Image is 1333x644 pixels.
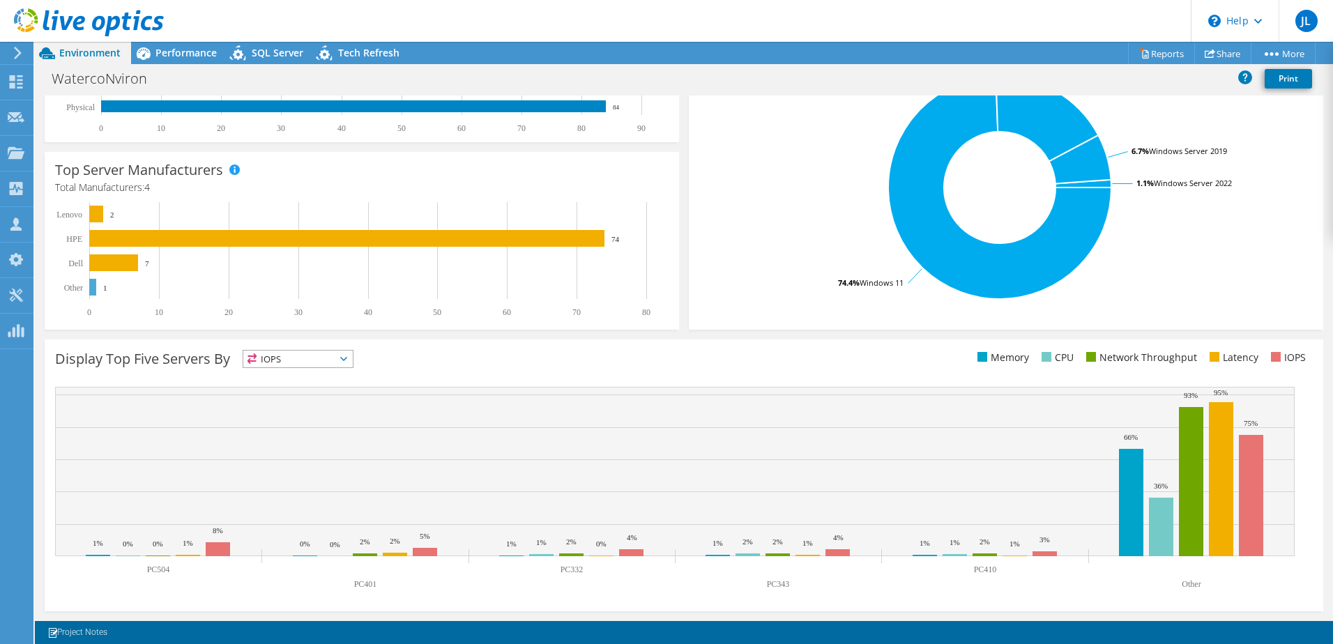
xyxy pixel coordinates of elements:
text: PC401 [354,579,377,589]
a: More [1251,43,1316,64]
text: 4% [833,533,844,542]
h4: Total Manufacturers: [55,180,669,195]
text: 0 [87,307,91,317]
text: 2% [772,537,783,546]
tspan: Windows 11 [860,277,904,288]
text: Other [1182,579,1201,589]
text: 3% [1039,535,1050,544]
text: 66% [1124,433,1138,441]
span: JL [1295,10,1318,32]
li: Latency [1206,350,1258,365]
text: Dell [68,259,83,268]
a: Print [1265,69,1312,89]
text: 60 [457,123,466,133]
h3: Top Server Manufacturers [55,162,223,178]
text: 10 [155,307,163,317]
text: 74 [611,235,620,243]
text: PC410 [974,565,997,574]
text: 0% [123,539,133,548]
text: 20 [224,307,233,317]
text: PC504 [147,565,170,574]
tspan: 74.4% [838,277,860,288]
text: 1 [103,284,107,292]
text: 5% [420,532,430,540]
text: 20 [217,123,225,133]
text: Physical [66,102,95,112]
text: 0 [99,123,103,133]
a: Reports [1128,43,1195,64]
li: IOPS [1267,350,1306,365]
li: Network Throughput [1083,350,1197,365]
text: 60 [503,307,511,317]
text: 10 [157,123,165,133]
text: 70 [517,123,526,133]
text: Lenovo [56,210,82,220]
tspan: 1.1% [1136,178,1154,188]
text: 2 [110,210,114,219]
text: 2% [390,537,400,545]
span: 4 [144,181,150,194]
text: 1% [802,539,813,547]
text: 80 [577,123,586,133]
span: Performance [155,46,217,59]
text: 84 [613,104,620,111]
text: 1% [713,539,723,547]
span: Environment [59,46,121,59]
text: 70 [572,307,581,317]
text: 75% [1244,419,1258,427]
svg: \n [1208,15,1221,27]
text: 2% [980,537,990,546]
text: 1% [1010,539,1020,548]
text: 90 [637,123,646,133]
li: CPU [1038,350,1074,365]
text: 40 [364,307,372,317]
text: 1% [93,539,103,547]
text: 40 [337,123,346,133]
text: 1% [950,538,960,546]
text: 1% [920,539,930,547]
text: 8% [213,526,223,535]
a: Share [1194,43,1251,64]
text: 2% [742,537,753,546]
text: 36% [1154,482,1168,490]
text: 95% [1214,388,1228,397]
text: 1% [183,539,193,547]
text: Other [64,283,83,293]
text: 0% [300,539,310,548]
text: 2% [360,537,370,546]
span: IOPS [243,351,353,367]
text: 1% [506,539,517,548]
span: SQL Server [252,46,303,59]
text: 50 [397,123,406,133]
a: Project Notes [38,624,117,641]
text: 2% [566,537,577,546]
text: 50 [433,307,441,317]
tspan: 6.7% [1132,146,1149,156]
span: Tech Refresh [338,46,399,59]
text: 30 [277,123,285,133]
text: 1% [536,538,547,546]
text: PC332 [561,565,584,574]
text: 30 [294,307,303,317]
text: 93% [1184,391,1198,399]
tspan: Windows Server 2019 [1149,146,1227,156]
text: 80 [642,307,650,317]
text: 7 [145,259,149,268]
h1: WatercoNviron [45,71,169,86]
li: Memory [974,350,1029,365]
text: 4% [627,533,637,542]
text: 0% [596,539,607,548]
text: 0% [153,539,163,548]
text: HPE [66,234,82,244]
text: PC343 [767,579,790,589]
text: 0% [330,540,340,549]
tspan: Windows Server 2022 [1154,178,1232,188]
